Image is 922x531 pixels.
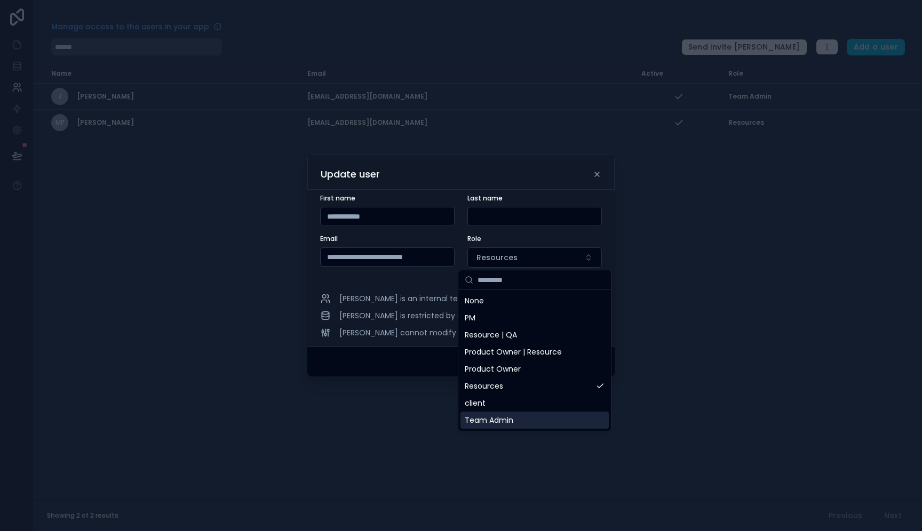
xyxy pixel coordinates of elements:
[476,252,518,263] span: Resources
[339,293,506,304] span: [PERSON_NAME] is an internal team member
[465,364,521,374] span: Product Owner
[465,415,513,425] span: Team Admin
[465,398,486,408] span: client
[465,329,517,340] span: Resource | QA
[460,292,609,309] div: None
[465,312,475,323] span: PM
[321,168,380,181] h3: Update user
[467,234,481,243] span: Role
[467,247,602,268] button: Select Button
[465,347,562,357] span: Product Owner | Resource
[465,381,503,391] span: Resources
[458,290,611,431] div: Suggestions
[339,327,491,338] span: [PERSON_NAME] cannot modify your app
[320,234,338,243] span: Email
[467,194,503,203] span: Last name
[320,194,355,203] span: First name
[339,310,521,321] span: [PERSON_NAME] is restricted by data permissions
